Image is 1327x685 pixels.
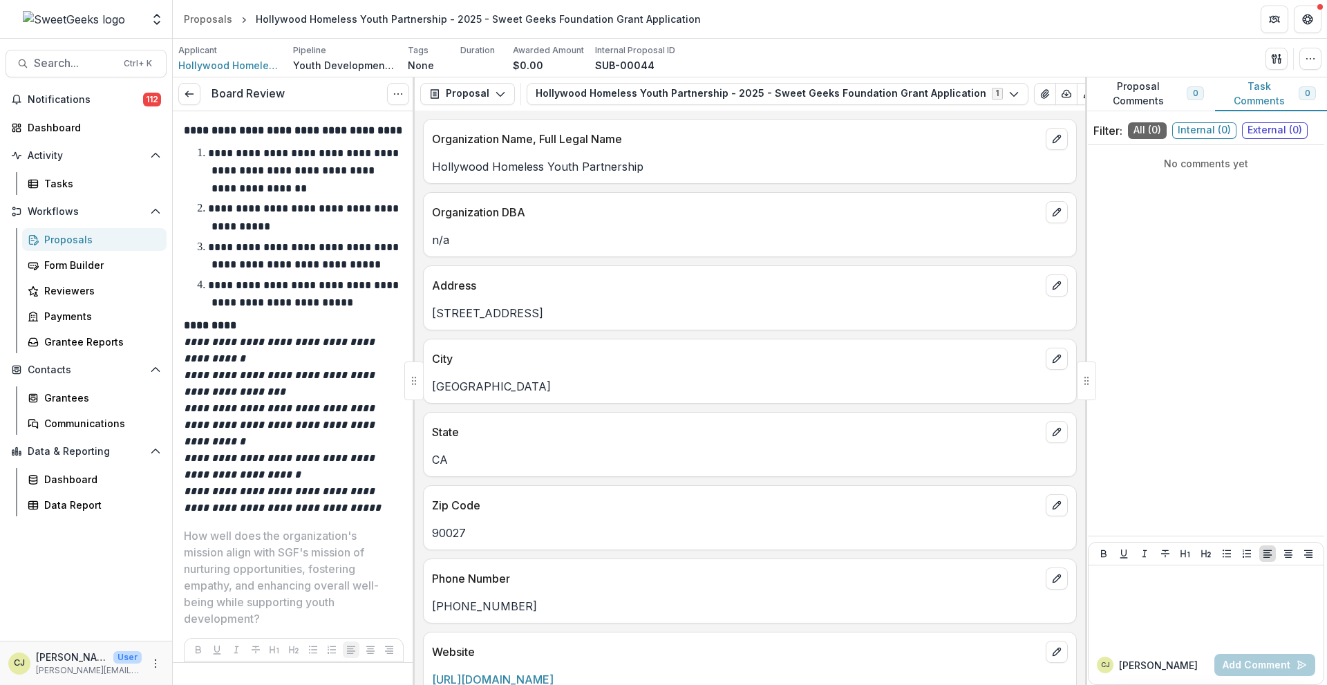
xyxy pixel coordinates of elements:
div: Proposals [44,232,156,247]
button: Align Right [381,641,397,658]
button: Get Help [1294,6,1321,33]
div: Connor Jones [14,659,25,668]
button: Open Workflows [6,200,167,223]
p: Duration [460,44,495,57]
a: Communications [22,412,167,435]
p: $0.00 [513,58,543,73]
span: 0 [1193,88,1198,98]
div: Ctrl + K [121,56,155,71]
p: Pipeline [293,44,326,57]
button: Align Right [1300,545,1317,562]
button: edit [1046,201,1068,223]
span: 0 [1305,88,1310,98]
button: Ordered List [323,641,340,658]
p: None [408,58,434,73]
div: Payments [44,309,156,323]
span: Activity [28,150,144,162]
button: Open Activity [6,144,167,167]
div: Dashboard [28,120,156,135]
p: [PERSON_NAME] [36,650,108,664]
div: Connor Jones [1101,661,1110,668]
button: edit [1046,567,1068,590]
p: 90027 [432,525,1068,541]
button: Strike [1157,545,1174,562]
p: Hollywood Homeless Youth Partnership [432,158,1068,175]
p: [PERSON_NAME][EMAIL_ADDRESS][DOMAIN_NAME] [36,664,142,677]
div: Grantees [44,391,156,405]
button: Align Center [362,641,379,658]
p: CA [432,451,1068,468]
p: Filter: [1093,122,1122,139]
span: Internal ( 0 ) [1172,122,1236,139]
div: Form Builder [44,258,156,272]
button: Add Comment [1214,654,1315,676]
a: Tasks [22,172,167,195]
button: Proposal Comments [1085,77,1215,111]
button: edit [1046,128,1068,150]
button: Strike [247,641,264,658]
button: Bold [1095,545,1112,562]
button: edit [1046,641,1068,663]
p: [PERSON_NAME] [1119,658,1198,673]
p: Address [432,277,1040,294]
a: Grantee Reports [22,330,167,353]
div: Tasks [44,176,156,191]
p: City [432,350,1040,367]
button: Open Data & Reporting [6,440,167,462]
p: Organization Name, Full Legal Name [432,131,1040,147]
p: Awarded Amount [513,44,584,57]
a: Payments [22,305,167,328]
a: Form Builder [22,254,167,276]
button: Underline [209,641,225,658]
span: Data & Reporting [28,446,144,458]
div: Dashboard [44,472,156,487]
button: More [147,655,164,672]
button: Notifications112 [6,88,167,111]
button: Options [387,83,409,105]
p: Zip Code [432,497,1040,514]
p: State [432,424,1040,440]
p: [GEOGRAPHIC_DATA] [432,378,1068,395]
button: View Attached Files [1034,83,1056,105]
img: SweetGeeks logo [23,11,125,28]
a: Reviewers [22,279,167,302]
button: Heading 2 [1198,545,1214,562]
span: Search... [34,57,115,70]
button: Align Left [1259,545,1276,562]
button: Italicize [228,641,245,658]
a: Dashboard [6,116,167,139]
a: Dashboard [22,468,167,491]
a: Proposals [178,9,238,29]
p: How well does the organization's mission align with SGF's mission of nurturing opportunities, fos... [184,527,395,627]
p: No comments yet [1093,156,1319,171]
div: Grantee Reports [44,335,156,349]
nav: breadcrumb [178,9,706,29]
p: n/a [432,232,1068,248]
button: Align Center [1280,545,1297,562]
button: Open entity switcher [147,6,167,33]
span: All ( 0 ) [1128,122,1167,139]
span: Contacts [28,364,144,376]
p: [STREET_ADDRESS] [432,305,1068,321]
p: User [113,651,142,664]
div: Data Report [44,498,156,512]
p: Applicant [178,44,217,57]
div: Proposals [184,12,232,26]
button: Underline [1116,545,1132,562]
button: edit [1046,494,1068,516]
button: Open Contacts [6,359,167,381]
p: Website [432,644,1040,660]
p: [PHONE_NUMBER] [432,598,1068,614]
button: Bullet List [1218,545,1235,562]
button: Bold [190,641,207,658]
span: Workflows [28,206,144,218]
div: Communications [44,416,156,431]
button: edit [1046,348,1068,370]
button: Align Left [343,641,359,658]
button: Proposal [420,83,515,105]
p: Youth Development General Operating [293,58,397,73]
button: Heading 1 [1177,545,1194,562]
a: Hollywood Homeless Youth Partnership [178,58,282,73]
div: Reviewers [44,283,156,298]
